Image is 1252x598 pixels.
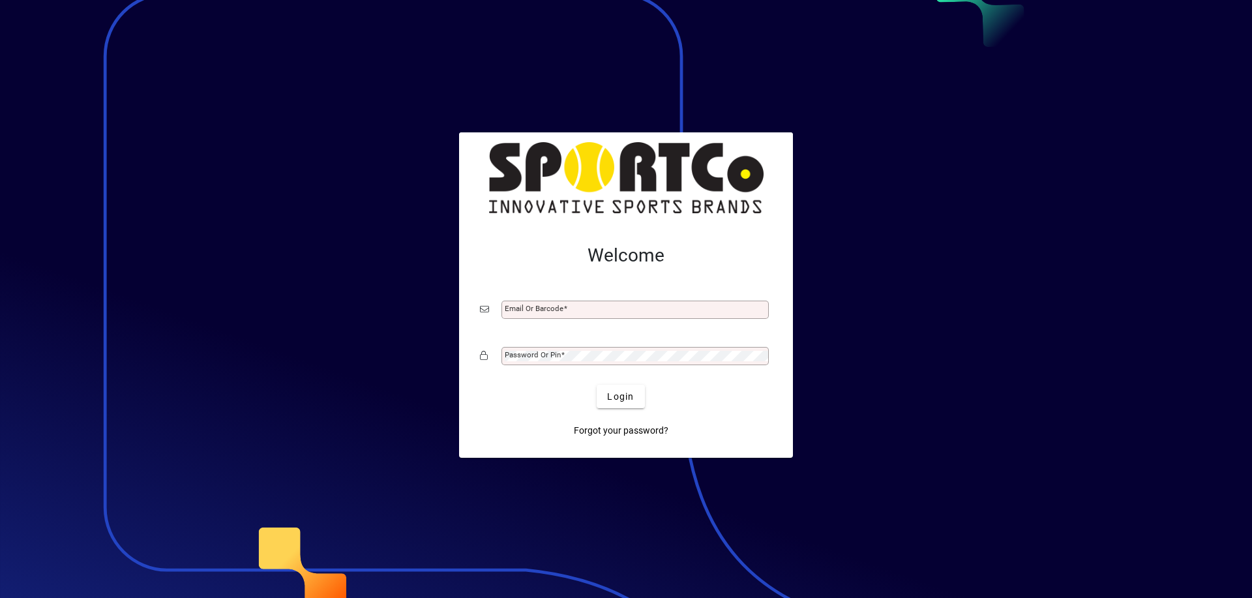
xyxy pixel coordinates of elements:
[505,304,563,313] mat-label: Email or Barcode
[607,390,634,404] span: Login
[480,245,772,267] h2: Welcome
[574,424,668,438] span: Forgot your password?
[505,350,561,359] mat-label: Password or Pin
[569,419,674,442] a: Forgot your password?
[597,385,644,408] button: Login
